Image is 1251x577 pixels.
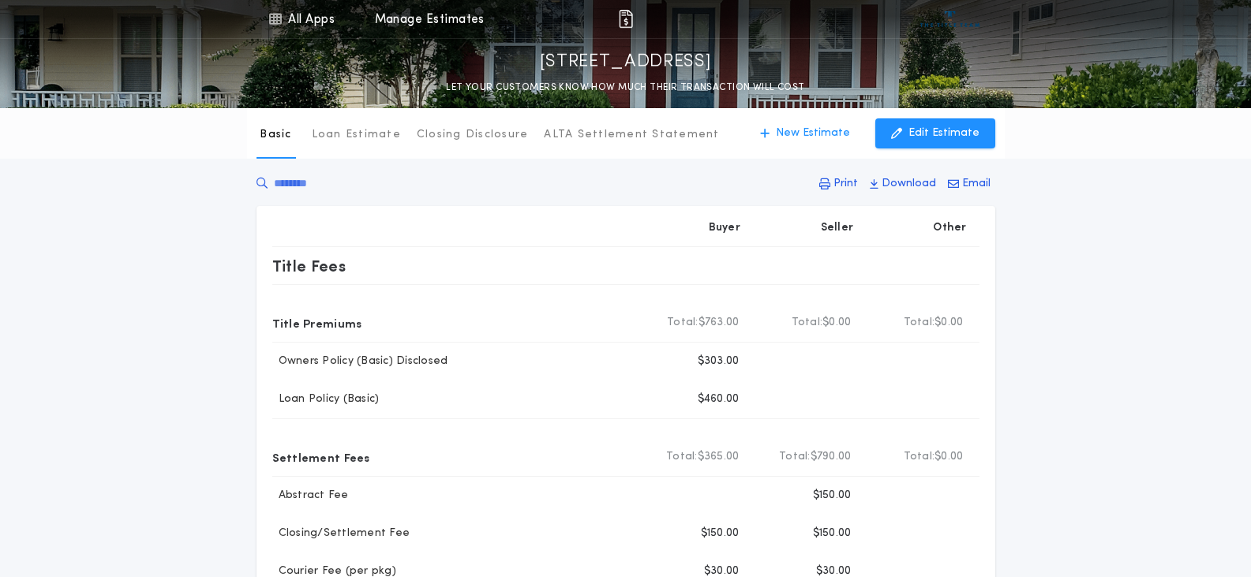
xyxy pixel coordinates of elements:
span: $0.00 [822,315,851,331]
p: [STREET_ADDRESS] [540,50,712,75]
p: Loan Policy (Basic) [272,392,380,407]
p: Print [833,176,858,192]
p: Owners Policy (Basic) Disclosed [272,354,448,369]
p: Seller [821,220,854,236]
p: ALTA Settlement Statement [544,127,719,143]
p: LET YOUR CUSTOMERS KNOW HOW MUCH THEIR TRANSACTION WILL COST [446,80,804,96]
img: img [616,9,635,28]
b: Total: [779,449,811,465]
span: $0.00 [935,449,963,465]
b: Total: [666,449,698,465]
span: $365.00 [698,449,740,465]
button: Email [943,170,995,198]
button: Edit Estimate [875,118,995,148]
p: Other [933,220,966,236]
p: Closing/Settlement Fee [272,526,410,541]
span: $763.00 [699,315,740,331]
b: Total: [904,315,935,331]
b: Total: [904,449,935,465]
p: Loan Estimate [312,127,401,143]
p: New Estimate [776,126,850,141]
button: New Estimate [744,118,866,148]
b: Total: [667,315,699,331]
p: $150.00 [813,488,852,504]
p: $460.00 [698,392,740,407]
p: Download [882,176,936,192]
p: Buyer [709,220,740,236]
p: Settlement Fees [272,444,370,470]
p: $150.00 [701,526,740,541]
p: Title Fees [272,253,346,279]
b: Total: [792,315,823,331]
p: Email [962,176,991,192]
p: Abstract Fee [272,488,349,504]
p: Edit Estimate [908,126,979,141]
p: $150.00 [813,526,852,541]
p: Closing Disclosure [417,127,529,143]
p: $303.00 [698,354,740,369]
button: Download [865,170,941,198]
span: $0.00 [935,315,963,331]
p: Basic [260,127,291,143]
p: Title Premiums [272,310,362,335]
span: $790.00 [811,449,852,465]
button: Print [815,170,863,198]
img: vs-icon [920,11,979,27]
